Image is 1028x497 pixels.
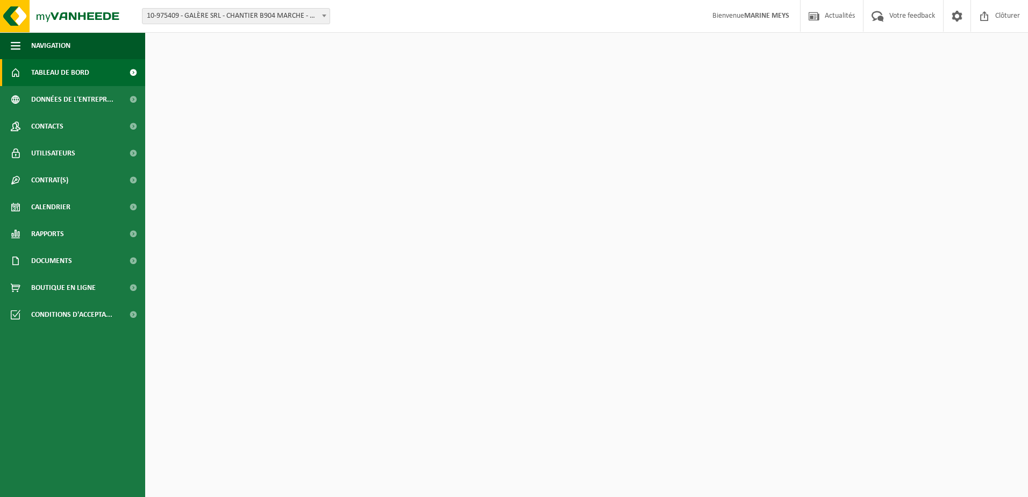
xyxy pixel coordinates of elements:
span: Contrat(s) [31,167,68,194]
strong: MARINE MEYS [744,12,789,20]
span: Utilisateurs [31,140,75,167]
span: 10-975409 - GALÈRE SRL - CHANTIER B904 MARCHE - MARCHE-EN-FAMENNE [142,8,330,24]
span: Contacts [31,113,63,140]
span: Calendrier [31,194,70,221]
span: Conditions d'accepta... [31,301,112,328]
span: Navigation [31,32,70,59]
span: Tableau de bord [31,59,89,86]
span: Rapports [31,221,64,247]
span: Données de l'entrepr... [31,86,113,113]
span: Documents [31,247,72,274]
span: 10-975409 - GALÈRE SRL - CHANTIER B904 MARCHE - MARCHE-EN-FAMENNE [142,9,330,24]
span: Boutique en ligne [31,274,96,301]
